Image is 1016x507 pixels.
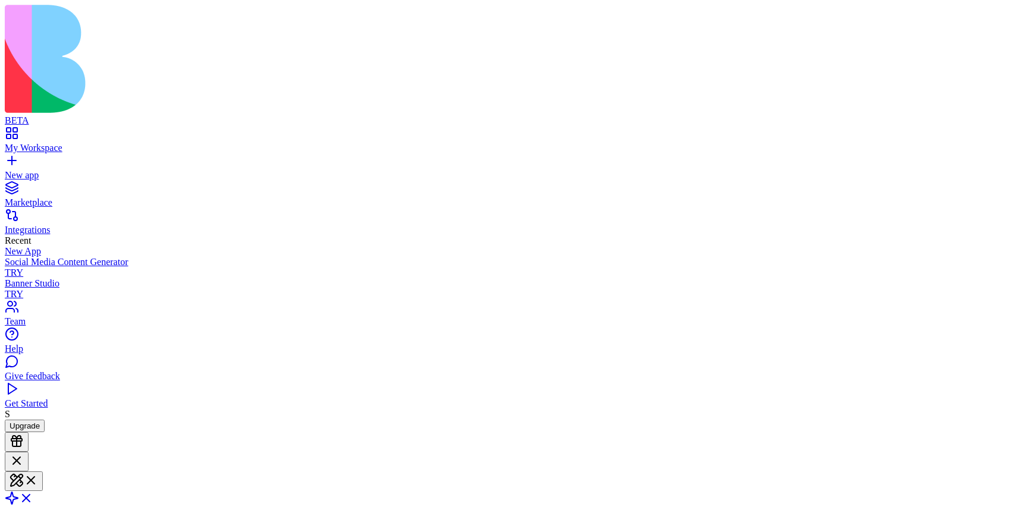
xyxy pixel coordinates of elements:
a: Integrations [5,214,1011,235]
a: Give feedback [5,360,1011,382]
div: Marketplace [5,197,1011,208]
a: Get Started [5,388,1011,409]
div: Get Started [5,398,1011,409]
a: New App [5,246,1011,257]
a: BETA [5,105,1011,126]
div: Integrations [5,225,1011,235]
a: New app [5,159,1011,181]
span: Recent [5,235,31,245]
div: Banner Studio [5,278,1011,289]
div: Social Media Content Generator [5,257,1011,267]
a: Banner StudioTRY [5,278,1011,300]
img: logo [5,5,483,113]
a: Marketplace [5,187,1011,208]
span: S [5,409,10,419]
div: TRY [5,267,1011,278]
a: My Workspace [5,132,1011,153]
a: Upgrade [5,420,45,430]
div: BETA [5,115,1011,126]
button: Upgrade [5,420,45,432]
a: Team [5,306,1011,327]
div: My Workspace [5,143,1011,153]
div: TRY [5,289,1011,300]
a: Social Media Content GeneratorTRY [5,257,1011,278]
div: Help [5,344,1011,354]
a: Help [5,333,1011,354]
div: Give feedback [5,371,1011,382]
div: Team [5,316,1011,327]
div: New app [5,170,1011,181]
